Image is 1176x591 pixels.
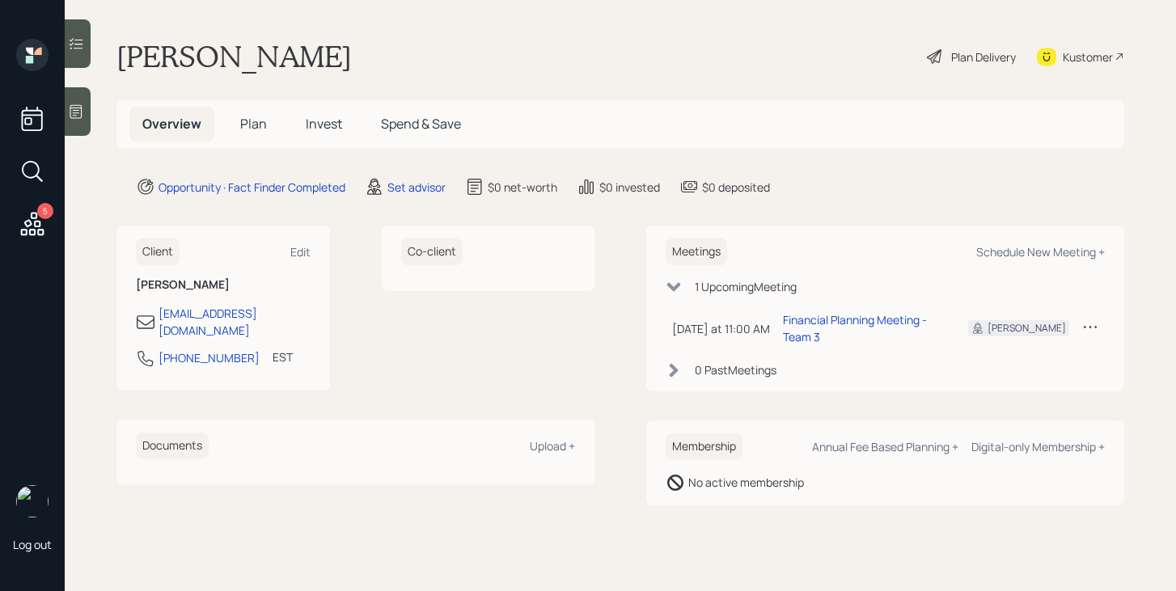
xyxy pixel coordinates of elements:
div: 5 [37,203,53,219]
div: Plan Delivery [951,49,1016,65]
div: Set advisor [387,179,446,196]
div: Upload + [530,438,575,454]
span: Overview [142,115,201,133]
div: Log out [13,537,52,552]
h6: Meetings [666,239,727,265]
div: Digital-only Membership + [971,439,1105,454]
div: [EMAIL_ADDRESS][DOMAIN_NAME] [159,305,311,339]
h6: Co-client [401,239,463,265]
h1: [PERSON_NAME] [116,39,352,74]
span: Invest [306,115,342,133]
span: Plan [240,115,267,133]
span: Spend & Save [381,115,461,133]
h6: Documents [136,433,209,459]
h6: Client [136,239,180,265]
h6: [PERSON_NAME] [136,278,311,292]
div: Schedule New Meeting + [976,244,1105,260]
div: Edit [290,244,311,260]
div: [PHONE_NUMBER] [159,349,260,366]
div: Opportunity · Fact Finder Completed [159,179,345,196]
img: michael-russo-headshot.png [16,485,49,517]
div: $0 deposited [702,179,770,196]
div: $0 net-worth [488,179,557,196]
div: EST [273,348,293,365]
div: $0 invested [599,179,660,196]
div: Financial Planning Meeting - Team 3 [783,311,942,345]
div: [DATE] at 11:00 AM [672,320,770,337]
h6: Membership [666,433,742,460]
div: 0 Past Meeting s [695,361,776,378]
div: 1 Upcoming Meeting [695,278,797,295]
div: [PERSON_NAME] [988,321,1066,336]
div: Kustomer [1063,49,1113,65]
div: No active membership [688,474,804,491]
div: Annual Fee Based Planning + [812,439,958,454]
